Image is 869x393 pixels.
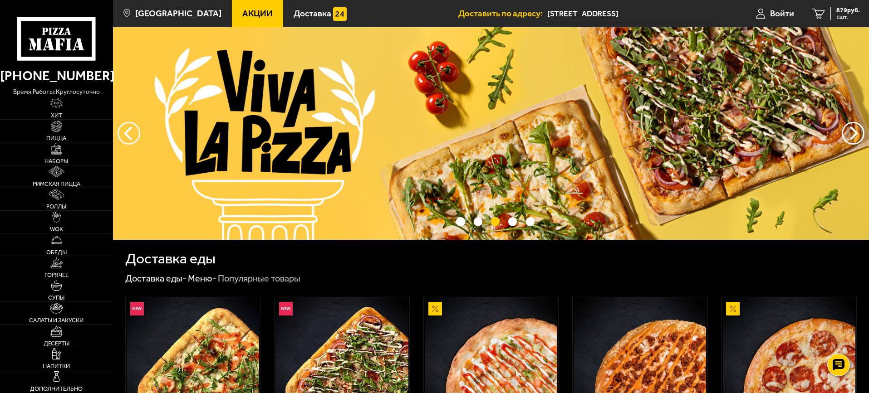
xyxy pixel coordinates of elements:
h1: Доставка еды [125,252,216,266]
span: 1 шт. [836,15,860,20]
span: Десерты [44,340,69,346]
span: Доставить по адресу: [458,9,547,18]
span: Напитки [43,363,70,369]
span: Обеды [46,249,67,255]
button: точки переключения [508,217,517,226]
span: Наборы [44,158,68,164]
a: Меню- [188,273,216,284]
span: Горячее [44,272,69,278]
span: Салаты и закуски [29,317,83,323]
span: WOK [50,226,63,232]
img: Акционный [428,302,442,315]
div: Популярные товары [218,273,300,285]
input: Ваш адрес доставки [547,5,721,22]
span: [GEOGRAPHIC_DATA] [135,9,221,18]
img: Новинка [130,302,144,315]
span: Пицца [46,135,66,141]
span: Римская пицца [33,181,80,187]
button: следующий [118,122,140,145]
span: 879 руб. [836,7,860,14]
button: точки переключения [474,217,482,226]
button: точки переключения [491,217,500,226]
button: предыдущий [842,122,864,145]
span: Хит [51,112,62,118]
img: 15daf4d41897b9f0e9f617042186c801.svg [333,7,347,21]
span: Войти [770,9,794,18]
button: точки переключения [526,217,535,226]
img: Новинка [279,302,293,315]
span: Дополнительно [30,386,83,392]
a: Доставка еды- [125,273,187,284]
button: точки переключения [456,217,465,226]
span: Роллы [46,204,66,209]
span: Доставка [294,9,331,18]
span: Супы [48,295,64,301]
span: Акции [242,9,273,18]
img: Акционный [726,302,740,315]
